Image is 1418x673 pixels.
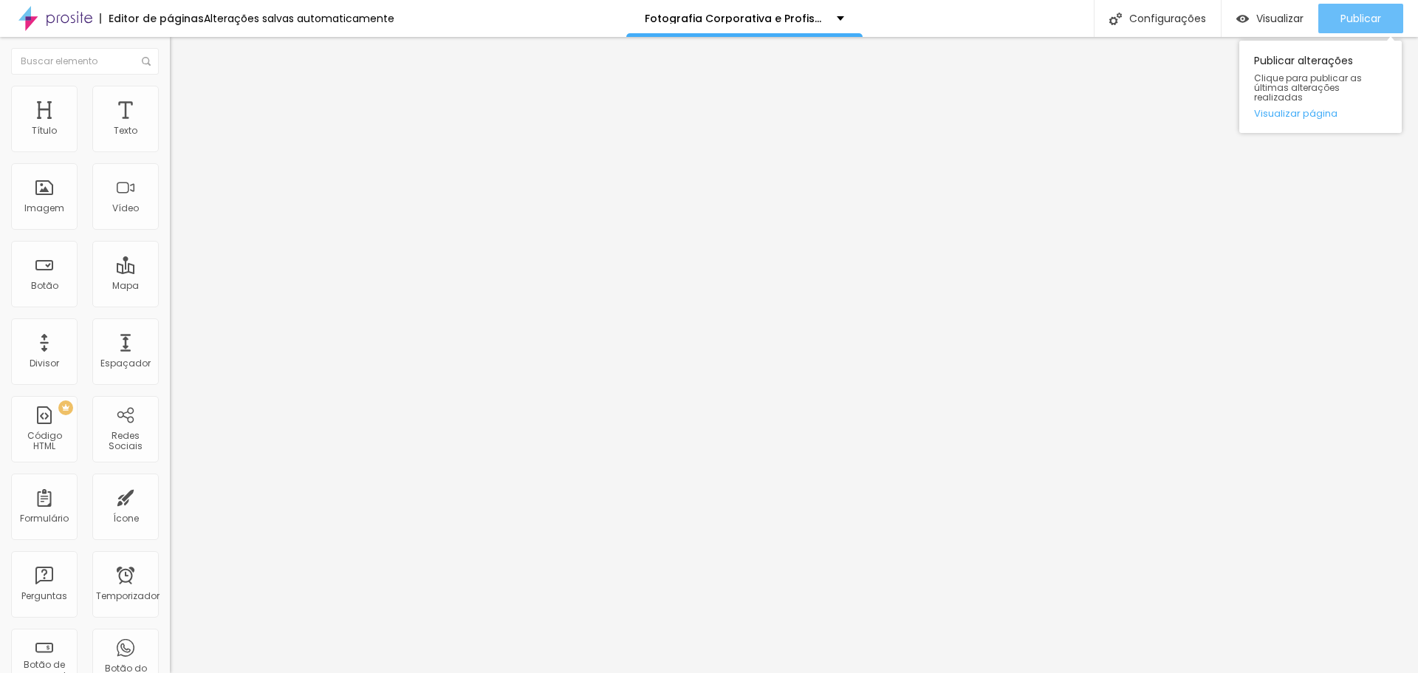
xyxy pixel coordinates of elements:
font: Clique para publicar as últimas alterações realizadas [1254,72,1362,103]
font: Alterações salvas automaticamente [204,11,394,26]
font: Vídeo [112,202,139,214]
font: Visualizar página [1254,106,1337,120]
font: Redes Sociais [109,429,143,452]
font: Ícone [113,512,139,525]
font: Temporizador [96,590,160,602]
font: Mapa [112,279,139,292]
button: Publicar [1318,4,1403,33]
font: Fotografia Corporativa e Profissional [645,11,847,26]
font: Editor de páginas [109,11,204,26]
font: Divisor [30,357,59,369]
font: Formulário [20,512,69,525]
font: Texto [114,124,137,137]
font: Código HTML [27,429,62,452]
font: Perguntas [21,590,67,602]
img: view-1.svg [1236,13,1249,25]
img: Ícone [1109,13,1122,25]
font: Título [32,124,57,137]
font: Publicar [1340,11,1381,26]
font: Configurações [1129,11,1206,26]
img: Ícone [142,57,151,66]
font: Visualizar [1256,11,1304,26]
font: Espaçador [100,357,151,369]
font: Botão [31,279,58,292]
input: Buscar elemento [11,48,159,75]
button: Visualizar [1222,4,1318,33]
font: Publicar alterações [1254,53,1353,68]
font: Imagem [24,202,64,214]
a: Visualizar página [1254,109,1387,118]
